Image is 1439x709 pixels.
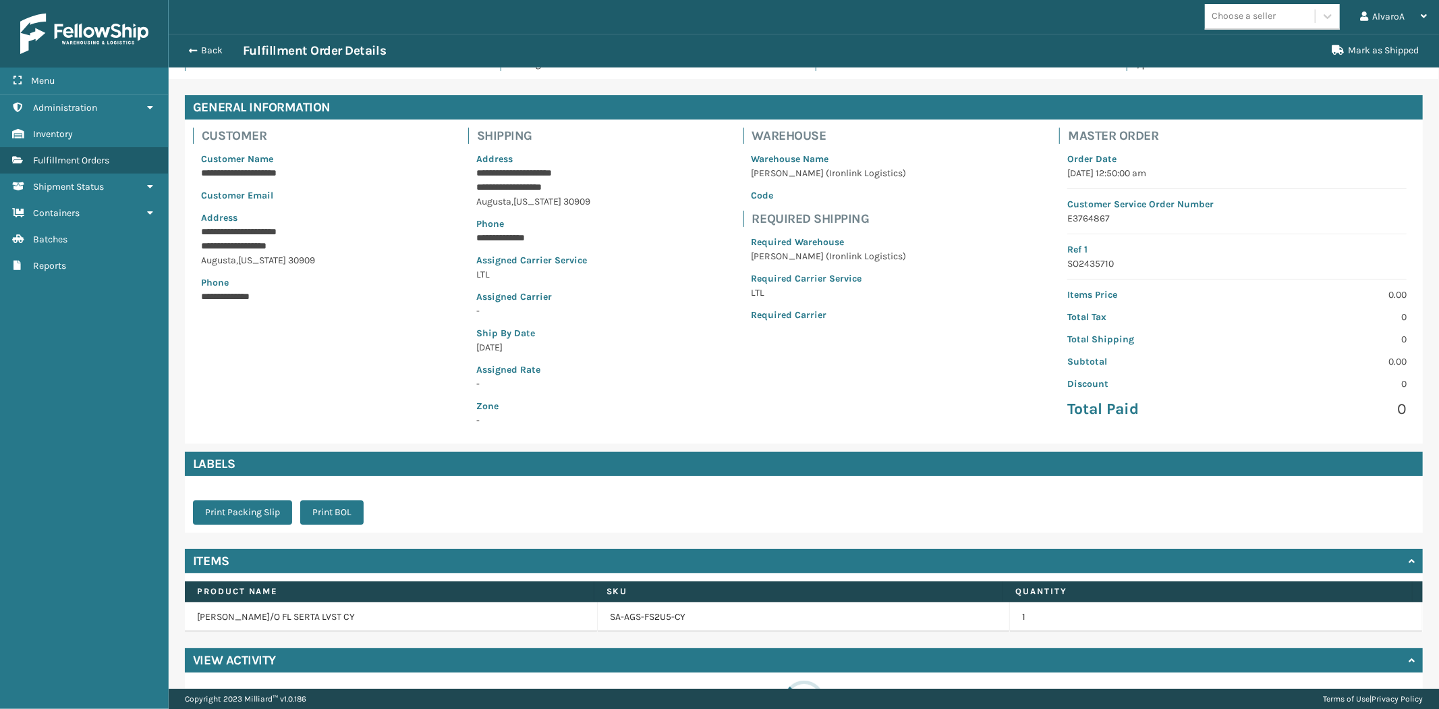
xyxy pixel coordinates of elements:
td: [PERSON_NAME]/O FL SERTA LVST CY [185,602,598,632]
label: Quantity [1015,585,1400,598]
p: Copyright 2023 Milliard™ v 1.0.186 [185,689,306,709]
p: 0 [1245,377,1407,391]
p: Customer Name [201,152,315,166]
a: Privacy Policy [1372,694,1423,704]
h4: View Activity [193,652,276,668]
i: Mark as Shipped [1332,45,1344,55]
p: Order Date [1067,152,1407,166]
button: Mark as Shipped [1324,37,1427,64]
span: Address [476,153,513,165]
p: Total Shipping [1067,332,1229,346]
h4: Labels [185,452,1423,476]
h4: Required Shipping [752,211,915,227]
span: Reports [33,260,66,271]
p: 0 [1245,310,1407,324]
div: Choose a seller [1212,9,1276,24]
p: Discount [1067,377,1229,391]
h4: Master Order [1068,128,1415,144]
span: - [476,399,590,426]
p: Customer Service Order Number [1067,197,1407,211]
label: SKU [606,585,991,598]
p: [PERSON_NAME] (Ironlink Logistics) [752,249,907,263]
p: Assigned Carrier Service [476,253,590,267]
p: - [476,377,590,391]
p: [DATE] 12:50:00 am [1067,166,1407,180]
button: Back [181,45,243,57]
span: Containers [33,207,80,219]
a: SA-AGS-FS2U5-CY [610,610,686,624]
p: Ref 1 [1067,242,1407,257]
p: Total Paid [1067,399,1229,419]
span: 30909 [288,255,315,266]
p: 0.00 [1245,354,1407,369]
h4: Customer [202,128,323,144]
button: Print Packing Slip [193,500,292,525]
td: 1 [1010,602,1423,632]
span: Menu [31,75,55,86]
p: Phone [476,217,590,231]
p: Assigned Rate [476,363,590,377]
span: Augusta [201,255,236,266]
p: Subtotal [1067,354,1229,369]
a: Terms of Use [1323,694,1370,704]
span: 30909 [563,196,590,207]
span: , [236,255,238,266]
span: [US_STATE] [238,255,286,266]
p: Required Carrier Service [752,271,907,286]
p: LTL [752,286,907,300]
label: Product Name [197,585,582,598]
p: E3764867 [1067,211,1407,226]
img: logo [20,14,148,54]
p: - [476,304,590,318]
p: Assigned Carrier [476,290,590,304]
p: Code [752,188,907,203]
span: Fulfillment Orders [33,155,109,166]
span: Inventory [33,128,73,140]
p: 0 [1245,332,1407,346]
span: Batches [33,234,67,245]
span: [US_STATE] [513,196,561,207]
p: Required Carrier [752,308,907,322]
button: Print BOL [300,500,364,525]
p: LTL [476,267,590,282]
p: Items Price [1067,288,1229,302]
h4: General Information [185,95,1423,120]
h4: Shipping [477,128,598,144]
p: Warehouse Name [752,152,907,166]
span: Address [201,212,237,224]
span: , [511,196,513,207]
p: [DATE] [476,340,590,354]
h3: Fulfillment Order Details [243,43,386,59]
span: Administration [33,102,97,113]
p: Zone [476,399,590,413]
p: Ship By Date [476,326,590,340]
p: [PERSON_NAME] (Ironlink Logistics) [752,166,907,180]
p: Phone [201,275,315,290]
p: Customer Email [201,188,315,203]
p: 0.00 [1245,288,1407,302]
h4: Warehouse [752,128,915,144]
span: Shipment Status [33,181,104,192]
p: SO2435710 [1067,257,1407,271]
p: Required Warehouse [752,235,907,249]
span: Augusta [476,196,511,207]
div: | [1323,689,1423,709]
p: 0 [1245,399,1407,419]
p: Total Tax [1067,310,1229,324]
h4: Items [193,553,229,569]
